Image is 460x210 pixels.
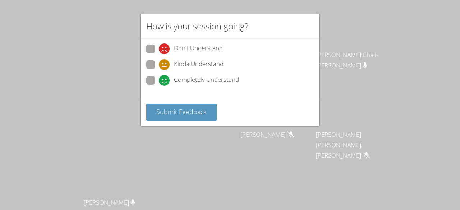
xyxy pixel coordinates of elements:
[174,43,223,54] span: Don't Understand
[146,104,217,121] button: Submit Feedback
[146,20,248,33] h2: How is your session going?
[174,75,239,86] span: Completely Understand
[174,59,224,70] span: Kinda Understand
[156,107,207,116] span: Submit Feedback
